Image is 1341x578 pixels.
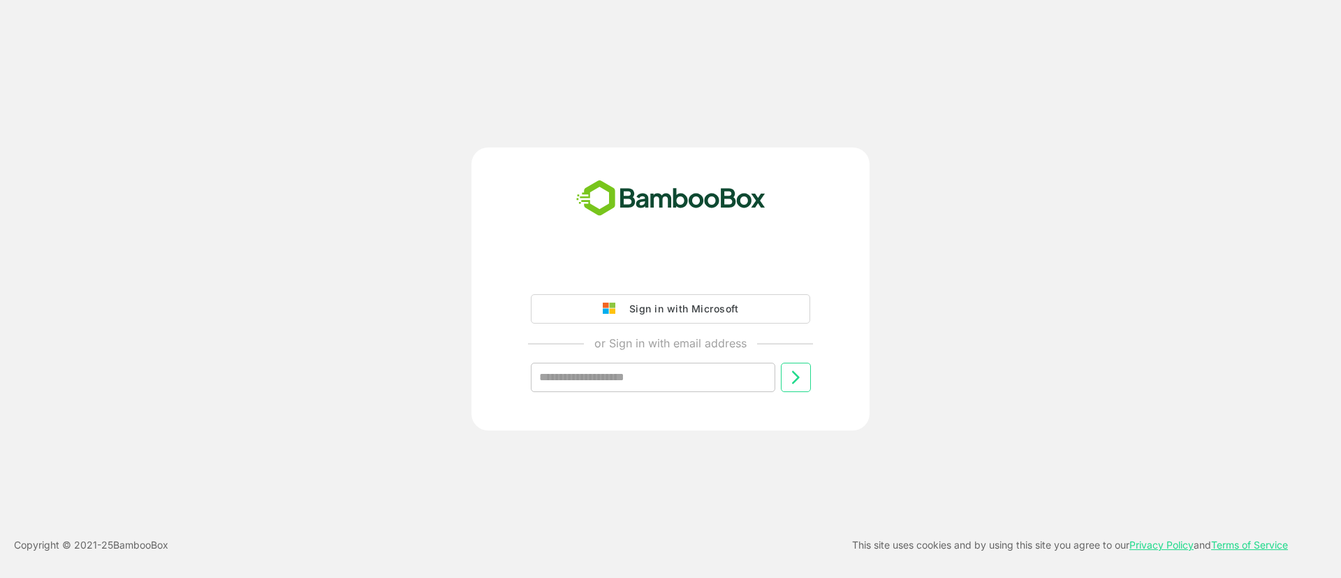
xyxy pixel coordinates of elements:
[14,537,168,554] p: Copyright © 2021- 25 BambooBox
[603,303,622,315] img: google
[1129,539,1194,551] a: Privacy Policy
[531,294,810,324] button: Sign in with Microsoft
[569,175,773,222] img: bamboobox
[1211,539,1288,551] a: Terms of Service
[622,300,738,318] div: Sign in with Microsoft
[594,335,747,352] p: or Sign in with email address
[852,537,1288,554] p: This site uses cookies and by using this site you agree to our and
